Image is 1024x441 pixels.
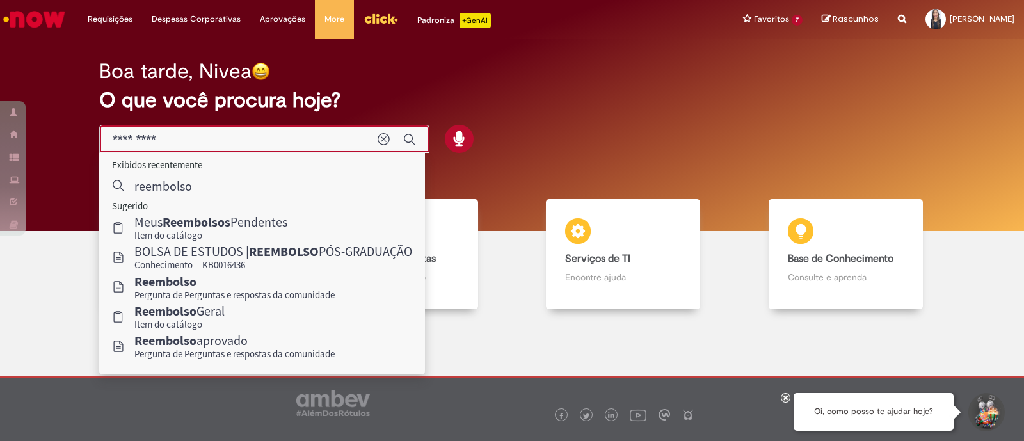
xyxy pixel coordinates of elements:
[67,199,290,310] a: Tirar dúvidas Tirar dúvidas com Lupi Assist e Gen Ai
[152,13,241,26] span: Despesas Corporativas
[792,15,803,26] span: 7
[788,252,893,265] b: Base de Conhecimento
[260,13,305,26] span: Aprovações
[608,412,614,420] img: logo_footer_linkedin.png
[630,406,646,423] img: logo_footer_youtube.png
[99,60,252,83] h2: Boa tarde, Nivea
[565,271,681,284] p: Encontre ajuda
[565,252,630,265] b: Serviços de TI
[99,89,925,111] h2: O que você procura hoje?
[754,13,789,26] span: Favoritos
[296,390,370,416] img: logo_footer_ambev_rotulo_gray.png
[788,271,904,284] p: Consulte e aprenda
[512,199,735,310] a: Serviços de TI Encontre ajuda
[794,393,954,431] div: Oi, como posso te ajudar hoje?
[583,413,589,419] img: logo_footer_twitter.png
[324,13,344,26] span: More
[966,393,1005,431] button: Iniciar Conversa de Suporte
[822,13,879,26] a: Rascunhos
[682,409,694,421] img: logo_footer_naosei.png
[343,252,436,265] b: Catálogo de Ofertas
[252,62,270,81] img: happy-face.png
[364,9,398,28] img: click_logo_yellow_360x200.png
[417,13,491,28] div: Padroniza
[558,413,564,419] img: logo_footer_facebook.png
[460,13,491,28] p: +GenAi
[833,13,879,25] span: Rascunhos
[659,409,670,421] img: logo_footer_workplace.png
[1,6,67,32] img: ServiceNow
[88,13,132,26] span: Requisições
[735,199,957,310] a: Base de Conhecimento Consulte e aprenda
[950,13,1014,24] span: [PERSON_NAME]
